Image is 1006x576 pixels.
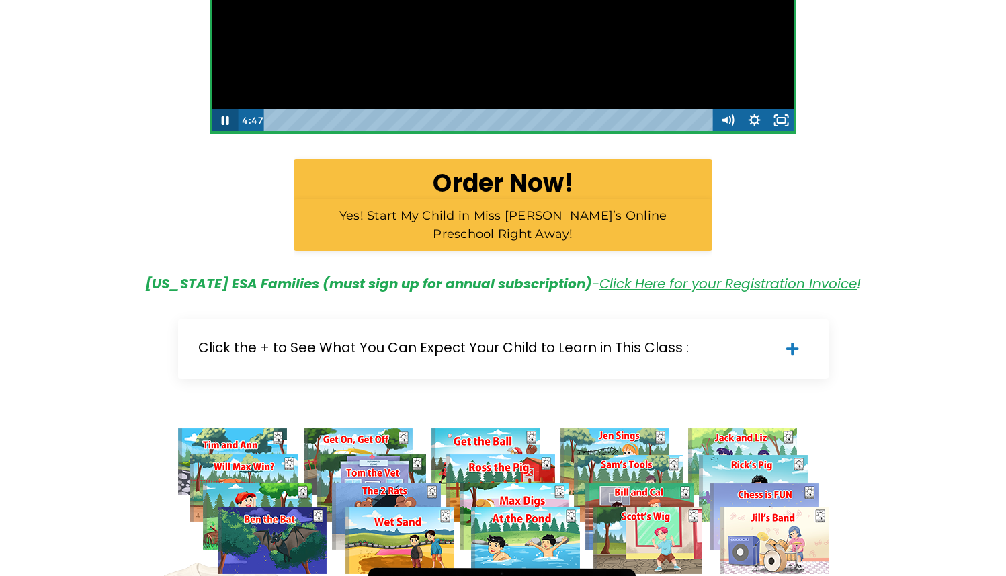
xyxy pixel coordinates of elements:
[714,109,741,132] button: Mute
[339,208,667,241] span: Yes! Start My Child in Miss [PERSON_NAME]’s Online Preschool Right Away!
[599,274,857,293] a: Click Here for your Registration Invoice
[294,159,713,212] a: Order Now!
[433,166,573,200] b: Order Now!
[274,109,707,132] div: Playbar
[294,199,713,251] a: Yes! Start My Child in Miss [PERSON_NAME]’s Online Preschool Right Away!
[741,109,767,132] button: Show settings menu
[212,109,239,132] button: Pause
[767,109,794,132] button: Fullscreen
[145,274,592,293] strong: [US_STATE] ESA Families (must sign up for annual subscription)
[198,339,770,356] h5: Click the + to See What You Can Expect Your Child to Learn in This Class :
[145,274,861,293] em: - !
